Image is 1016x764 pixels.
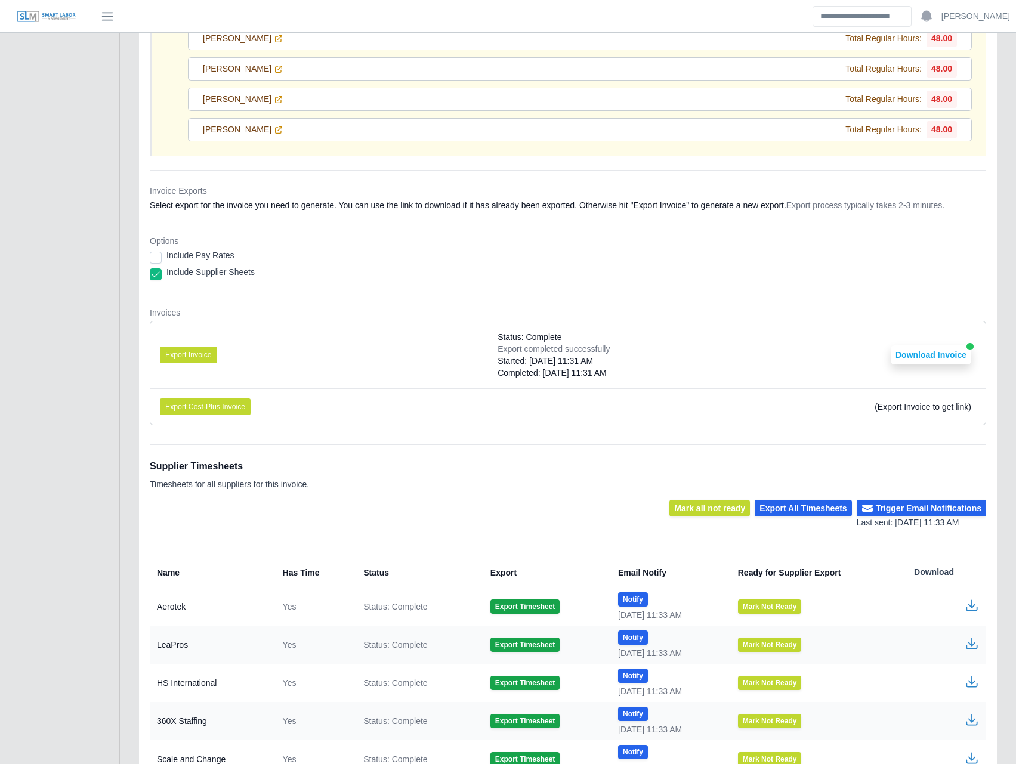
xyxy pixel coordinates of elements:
[755,500,851,516] button: Export All Timesheets
[927,121,957,138] span: 48.00
[618,647,719,659] div: [DATE] 11:33 AM
[498,343,610,355] div: Export completed successfully
[363,715,427,727] span: Status: Complete
[904,558,986,587] th: Download
[786,200,944,210] span: Export process typically takes 2-3 minutes.
[845,123,922,136] span: Total Regular Hours:
[490,599,560,614] button: Export Timesheet
[150,664,273,702] td: HS International
[618,592,648,607] button: Notify
[618,609,719,621] div: [DATE] 11:33 AM
[927,60,957,78] span: 48.00
[273,558,354,587] th: Has Time
[618,630,648,645] button: Notify
[203,123,283,136] a: [PERSON_NAME]
[618,669,648,683] button: Notify
[150,626,273,664] td: LeaPros
[609,558,728,587] th: Email Notify
[150,558,273,587] th: Name
[363,601,427,613] span: Status: Complete
[490,676,560,690] button: Export Timesheet
[166,249,234,261] label: Include Pay Rates
[354,558,481,587] th: Status
[857,500,986,516] button: Trigger Email Notifications
[363,639,427,651] span: Status: Complete
[498,355,610,367] div: Started: [DATE] 11:31 AM
[17,10,76,23] img: SLM Logo
[490,638,560,652] button: Export Timesheet
[150,587,273,626] td: Aerotek
[891,345,971,364] button: Download Invoice
[813,6,912,27] input: Search
[203,93,283,106] a: [PERSON_NAME]
[728,558,904,587] th: Ready for Supplier Export
[160,398,251,415] button: Export Cost-Plus Invoice
[618,707,648,721] button: Notify
[857,516,986,529] div: Last sent: [DATE] 11:33 AM
[927,30,957,47] span: 48.00
[273,587,354,626] td: Yes
[875,402,971,412] span: (Export Invoice to get link)
[150,459,309,474] h1: Supplier Timesheets
[845,63,922,75] span: Total Regular Hours:
[738,676,802,690] button: Mark Not Ready
[669,500,750,516] button: Mark all not ready
[150,307,986,318] dt: Invoices
[150,199,986,211] dd: Select export for the invoice you need to generate. You can use the link to download if it has al...
[490,714,560,728] button: Export Timesheet
[273,664,354,702] td: Yes
[363,677,427,689] span: Status: Complete
[618,745,648,759] button: Notify
[845,32,922,45] span: Total Regular Hours:
[203,32,283,45] a: [PERSON_NAME]
[498,367,610,379] div: Completed: [DATE] 11:31 AM
[150,185,986,197] dt: Invoice Exports
[150,702,273,740] td: 360X Staffing
[273,702,354,740] td: Yes
[166,266,255,278] label: Include Supplier Sheets
[498,331,561,343] span: Status: Complete
[845,93,922,106] span: Total Regular Hours:
[738,599,802,614] button: Mark Not Ready
[203,63,283,75] a: [PERSON_NAME]
[618,723,719,735] div: [DATE] 11:33 AM
[927,91,957,108] span: 48.00
[273,626,354,664] td: Yes
[738,714,802,728] button: Mark Not Ready
[891,350,971,360] a: Download Invoice
[150,235,986,247] dt: Options
[941,10,1010,23] a: [PERSON_NAME]
[150,478,309,490] p: Timesheets for all suppliers for this invoice.
[738,638,802,652] button: Mark Not Ready
[160,347,217,363] button: Export Invoice
[481,558,609,587] th: Export
[618,685,719,697] div: [DATE] 11:33 AM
